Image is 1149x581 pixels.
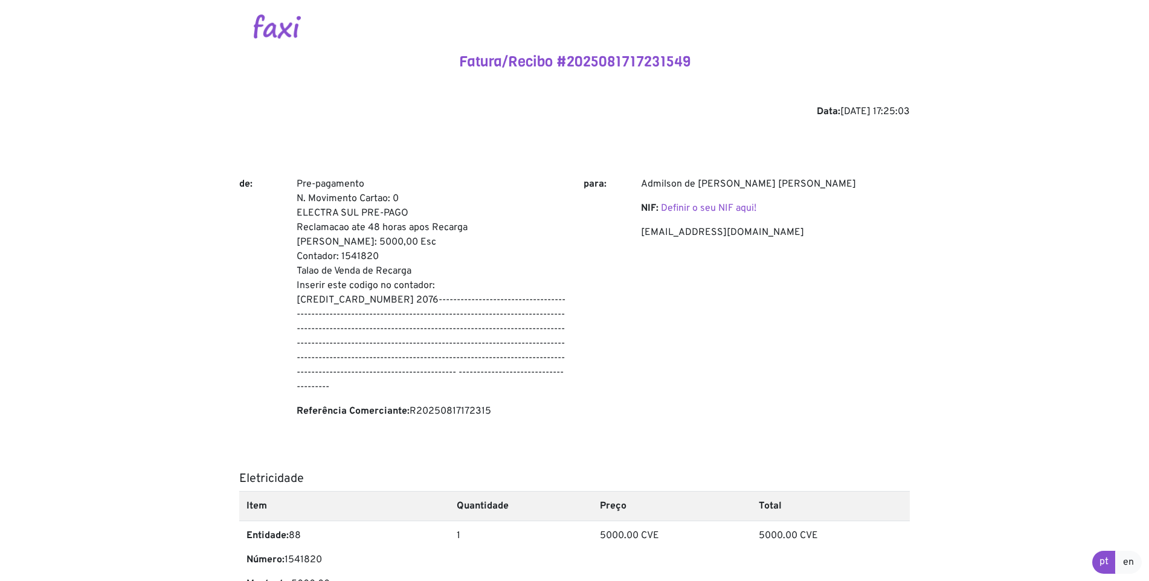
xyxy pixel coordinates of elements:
p: Pre-pagamento N. Movimento Cartao: 0 ELECTRA SUL PRE-PAGO Reclamacao ate 48 horas apos Recarga [P... [297,177,565,394]
a: en [1115,551,1142,574]
b: para: [584,178,607,190]
th: Total [752,491,910,521]
h5: Eletricidade [239,472,910,486]
a: pt [1092,551,1116,574]
b: NIF: [641,202,658,214]
p: 88 [246,528,442,543]
h4: Fatura/Recibo #2025081717231549 [239,53,910,71]
p: Admilson de [PERSON_NAME] [PERSON_NAME] [641,177,910,191]
p: R20250817172315 [297,404,565,419]
div: [DATE] 17:25:03 [239,104,910,119]
th: Preço [593,491,751,521]
b: Entidade: [246,530,289,542]
p: 1541820 [246,553,442,567]
b: Data: [817,106,840,118]
a: Definir o seu NIF aqui! [661,202,756,214]
b: de: [239,178,253,190]
th: Quantidade [449,491,593,521]
p: [EMAIL_ADDRESS][DOMAIN_NAME] [641,225,910,240]
th: Item [239,491,449,521]
b: Número: [246,554,285,566]
b: Referência Comerciante: [297,405,410,417]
